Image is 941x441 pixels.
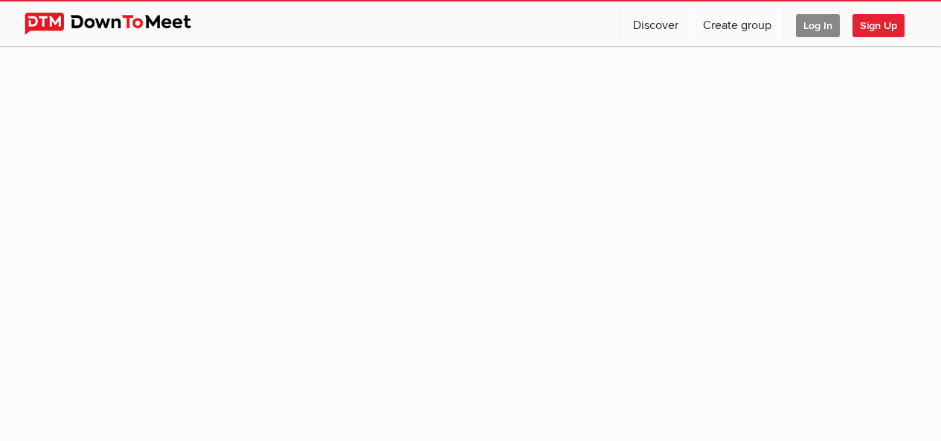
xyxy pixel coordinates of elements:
span: Sign Up [852,14,905,37]
a: Discover [621,1,690,46]
a: Sign Up [852,1,916,46]
a: Create group [691,1,783,46]
a: Log In [784,1,852,46]
span: Log In [796,14,840,37]
img: DownToMeet [25,13,214,35]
